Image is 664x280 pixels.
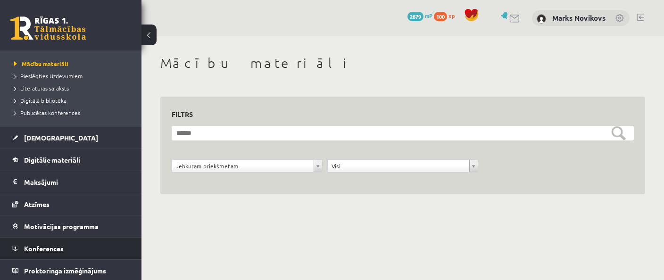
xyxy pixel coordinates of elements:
span: Mācību materiāli [14,60,68,67]
a: 100 xp [434,12,459,19]
legend: Maksājumi [24,171,130,193]
span: Digitālā bibliotēka [14,97,66,104]
a: [DEMOGRAPHIC_DATA] [12,127,130,148]
h3: Filtrs [172,108,622,121]
a: Maksājumi [12,171,130,193]
h1: Mācību materiāli [160,55,645,71]
span: 2879 [407,12,423,21]
span: Motivācijas programma [24,222,99,231]
a: Atzīmes [12,193,130,215]
a: Digitālie materiāli [12,149,130,171]
span: Literatūras saraksts [14,84,69,92]
span: xp [448,12,455,19]
span: Publicētas konferences [14,109,80,116]
span: Konferences [24,244,64,253]
span: Atzīmes [24,200,50,208]
a: Konferences [12,238,130,259]
a: 2879 mP [407,12,432,19]
span: Digitālie materiāli [24,156,80,164]
a: Jebkuram priekšmetam [172,160,322,172]
span: Jebkuram priekšmetam [176,160,310,172]
a: Mācību materiāli [14,59,132,68]
a: Motivācijas programma [12,215,130,237]
a: Literatūras saraksts [14,84,132,92]
span: [DEMOGRAPHIC_DATA] [24,133,98,142]
span: mP [425,12,432,19]
img: Marks Novikovs [537,14,546,24]
a: Pieslēgties Uzdevumiem [14,72,132,80]
span: 100 [434,12,447,21]
a: Publicētas konferences [14,108,132,117]
span: Pieslēgties Uzdevumiem [14,72,83,80]
a: Visi [328,160,478,172]
a: Digitālā bibliotēka [14,96,132,105]
a: Marks Novikovs [552,13,606,23]
a: Rīgas 1. Tālmācības vidusskola [10,16,86,40]
span: Proktoringa izmēģinājums [24,266,106,275]
span: Visi [332,160,465,172]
